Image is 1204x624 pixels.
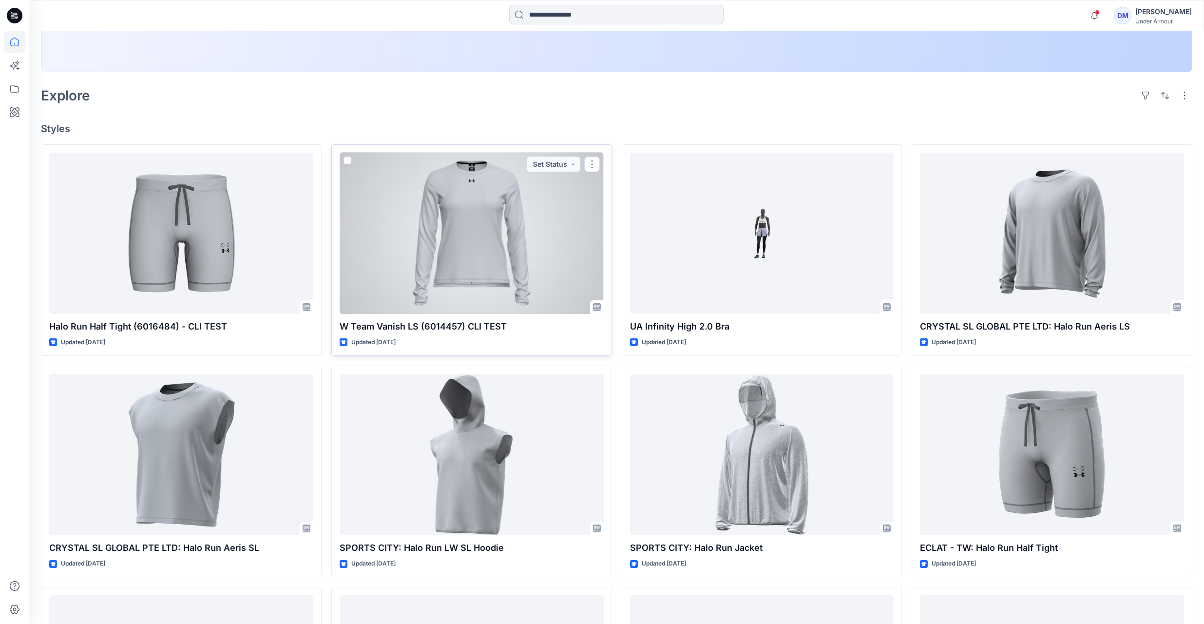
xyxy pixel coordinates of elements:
[340,153,604,314] a: W Team Vanish LS (6014457) CLI TEST
[49,374,313,536] a: CRYSTAL SL GLOBAL PTE LTD: Halo Run Aeris SL
[642,337,686,348] p: Updated [DATE]
[340,374,604,536] a: SPORTS CITY: Halo Run LW SL Hoodie
[61,559,105,569] p: Updated [DATE]
[630,541,894,555] p: SPORTS CITY: Halo Run Jacket
[932,559,976,569] p: Updated [DATE]
[1135,18,1192,25] div: Under Armour
[41,88,90,103] h2: Explore
[642,559,686,569] p: Updated [DATE]
[49,320,313,333] p: Halo Run Half Tight (6016484) - CLI TEST
[351,559,396,569] p: Updated [DATE]
[932,337,976,348] p: Updated [DATE]
[920,374,1184,536] a: ECLAT - TW: Halo Run Half Tight
[61,337,105,348] p: Updated [DATE]
[1135,6,1192,18] div: [PERSON_NAME]
[920,541,1184,555] p: ECLAT - TW: Halo Run Half Tight
[340,320,604,333] p: W Team Vanish LS (6014457) CLI TEST
[630,320,894,333] p: UA Infinity High 2.0 Bra
[49,153,313,314] a: Halo Run Half Tight (6016484) - CLI TEST
[351,337,396,348] p: Updated [DATE]
[630,374,894,536] a: SPORTS CITY: Halo Run Jacket
[920,320,1184,333] p: CRYSTAL SL GLOBAL PTE LTD: Halo Run Aeris LS
[340,541,604,555] p: SPORTS CITY: Halo Run LW SL Hoodie
[1114,7,1131,24] div: DM
[920,153,1184,314] a: CRYSTAL SL GLOBAL PTE LTD: Halo Run Aeris LS
[49,541,313,555] p: CRYSTAL SL GLOBAL PTE LTD: Halo Run Aeris SL
[41,123,1192,135] h4: Styles
[630,153,894,314] a: UA Infinity High 2.0 Bra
